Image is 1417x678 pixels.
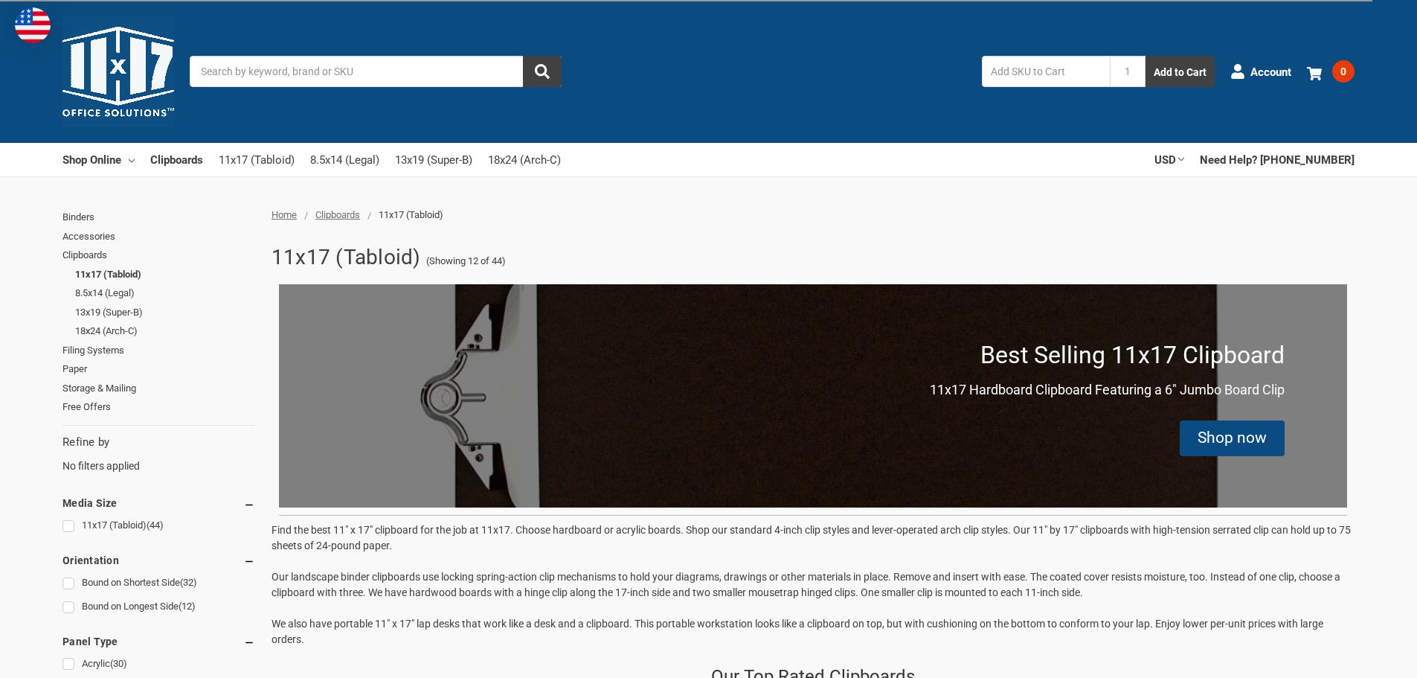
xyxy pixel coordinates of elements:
[395,144,472,176] a: 13x19 (Super-B)
[62,208,255,227] a: Binders
[1146,56,1215,87] button: Add to Cart
[147,519,164,531] span: (44)
[180,577,197,588] span: (32)
[379,209,443,220] span: 11x17 (Tabloid)
[62,379,255,398] a: Storage & Mailing
[62,397,255,417] a: Free Offers
[62,434,255,451] h5: Refine by
[488,144,561,176] a: 18x24 (Arch-C)
[980,337,1285,373] p: Best Selling 11x17 Clipboard
[62,341,255,360] a: Filing Systems
[62,246,255,265] a: Clipboards
[62,573,255,593] a: Bound on Shortest Side
[75,322,255,341] a: 18x24 (Arch-C)
[982,56,1110,87] input: Add SKU to Cart
[271,524,1351,551] span: Find the best 11" x 17" clipboard for the job at 11x17. Choose hardboard or acrylic boards. Shop ...
[310,144,379,176] a: 8.5x14 (Legal)
[62,633,255,650] h5: Panel Type
[1294,638,1417,678] iframe: Google Customer Reviews
[271,209,297,220] a: Home
[1154,143,1184,176] a: USD
[62,359,255,379] a: Paper
[62,494,255,512] h5: Media Size
[62,143,135,176] a: Shop Online
[271,571,1340,598] span: Our landscape binder clipboards use locking spring-action clip mechanisms to hold your diagrams, ...
[1198,426,1267,450] div: Shop now
[62,227,255,246] a: Accessories
[75,284,255,303] a: 8.5x14 (Legal)
[1307,52,1355,91] a: 0
[1250,63,1291,80] span: Account
[190,56,562,87] input: Search by keyword, brand or SKU
[62,16,174,127] img: 11x17.com
[1332,60,1355,83] span: 0
[426,254,506,269] span: (Showing 12 of 44)
[271,238,421,277] h1: 11x17 (Tabloid)
[219,144,295,176] a: 11x17 (Tabloid)
[110,658,127,669] span: (30)
[271,618,1323,645] span: We also have portable 11" x 17" lap desks that work like a desk and a clipboard. This portable wo...
[75,265,255,284] a: 11x17 (Tabloid)
[150,143,203,176] a: Clipboards
[315,209,360,220] a: Clipboards
[62,516,255,536] a: 11x17 (Tabloid)
[1230,52,1291,91] a: Account
[75,303,255,322] a: 13x19 (Super-B)
[1180,420,1285,456] div: Shop now
[179,601,196,612] span: (12)
[62,654,255,674] a: Acrylic
[15,7,51,43] img: duty and tax information for United States
[930,380,1285,400] p: 11x17 Hardboard Clipboard Featuring a 6" Jumbo Board Clip
[1200,143,1355,176] a: Need Help? [PHONE_NUMBER]
[62,597,255,617] a: Bound on Longest Side
[62,551,255,569] h5: Orientation
[62,434,255,474] div: No filters applied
